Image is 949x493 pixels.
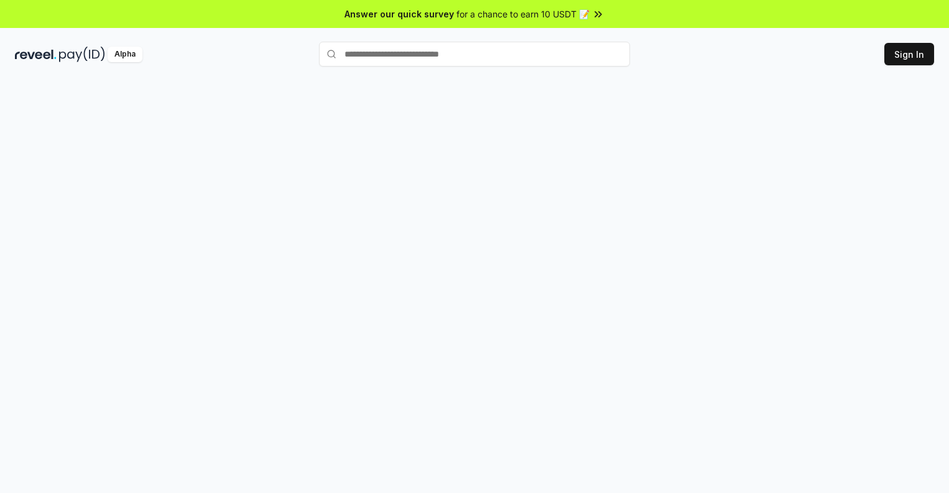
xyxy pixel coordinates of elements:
[345,7,454,21] span: Answer our quick survey
[59,47,105,62] img: pay_id
[456,7,590,21] span: for a chance to earn 10 USDT 📝
[108,47,142,62] div: Alpha
[15,47,57,62] img: reveel_dark
[884,43,934,65] button: Sign In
